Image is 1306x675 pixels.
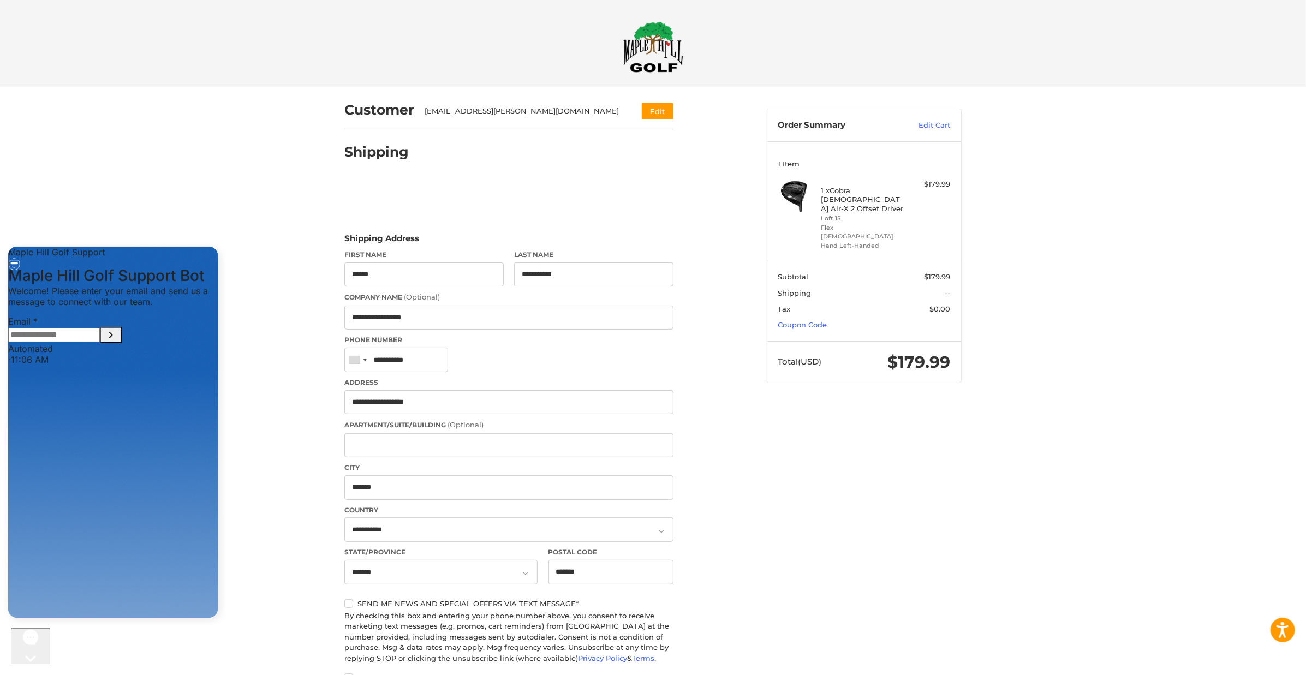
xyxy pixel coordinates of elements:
span: Maple Hill Golf Support [8,5,105,16]
h4: 1 x Cobra [DEMOGRAPHIC_DATA] Air-X 2 Offset Driver [821,186,905,213]
button: Submit Email [100,86,122,102]
span: Total (USD) [778,356,822,367]
span: $0.00 [930,304,951,313]
span: -- [945,289,951,297]
div: Automated [8,102,218,124]
span: Tax [778,304,791,313]
li: Flex [DEMOGRAPHIC_DATA] [821,223,905,241]
h3: Maple Hill Golf Support Bot [8,29,218,40]
div: · 11:06 AM [8,113,218,124]
span: $179.99 [888,352,951,372]
div: Conversation messages [8,16,218,124]
span: $179.99 [925,272,951,281]
iframe: Gorgias live chat messenger [11,628,50,664]
div: Live chat window header [8,5,218,16]
span: Email [8,75,38,86]
div: $179.99 [908,179,951,190]
input: Email [8,87,100,101]
span: Subtotal [778,272,809,281]
span: Shipping [778,289,812,297]
li: Loft 15 [821,214,905,223]
p: Welcome! Please enter your email and send us a message to connect with our team. [8,44,218,66]
li: Hand Left-Handed [821,241,905,250]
